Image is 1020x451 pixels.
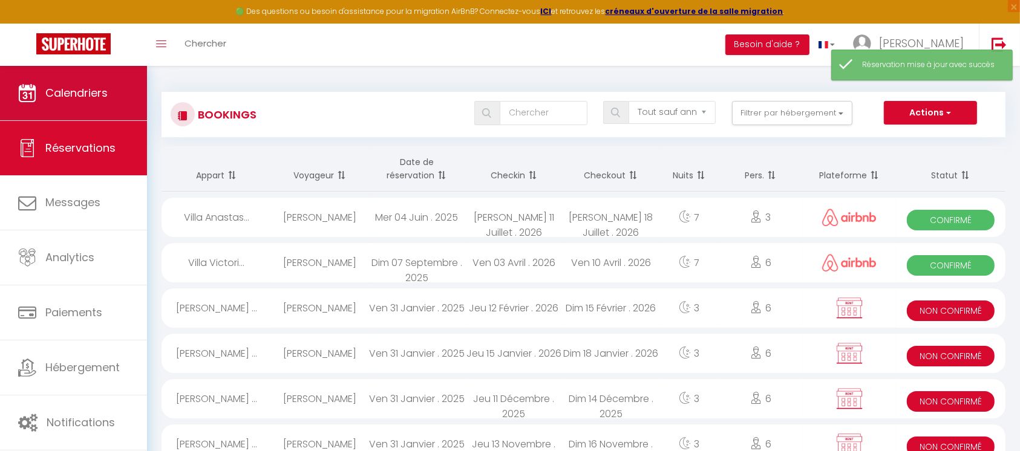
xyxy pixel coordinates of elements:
span: Paiements [45,305,102,320]
th: Sort by status [896,146,1005,192]
th: Sort by guest [271,146,368,192]
span: Calendriers [45,85,108,100]
a: Chercher [175,24,235,66]
img: logout [992,37,1007,52]
input: Chercher [500,101,587,125]
th: Sort by channel [803,146,895,192]
th: Sort by rentals [162,146,271,192]
a: ... [PERSON_NAME] [844,24,979,66]
th: Sort by checkout [563,146,659,192]
th: Sort by booking date [368,146,465,192]
iframe: Chat [969,397,1011,442]
img: Super Booking [36,33,111,54]
span: Notifications [47,415,115,430]
button: Filtrer par hébergement [732,101,853,125]
button: Ouvrir le widget de chat LiveChat [10,5,46,41]
h3: Bookings [195,101,257,128]
div: Réservation mise à jour avec succès [862,59,1000,71]
th: Sort by checkin [465,146,562,192]
span: Réservations [45,140,116,155]
span: Chercher [185,37,226,50]
a: ICI [541,6,552,16]
th: Sort by people [719,146,803,192]
button: Actions [884,101,977,125]
img: ... [853,34,871,53]
span: [PERSON_NAME] [879,36,964,51]
th: Sort by nights [659,146,719,192]
span: Analytics [45,250,94,265]
button: Besoin d'aide ? [725,34,809,55]
a: créneaux d'ouverture de la salle migration [606,6,783,16]
span: Hébergement [45,360,120,375]
span: Messages [45,195,100,210]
